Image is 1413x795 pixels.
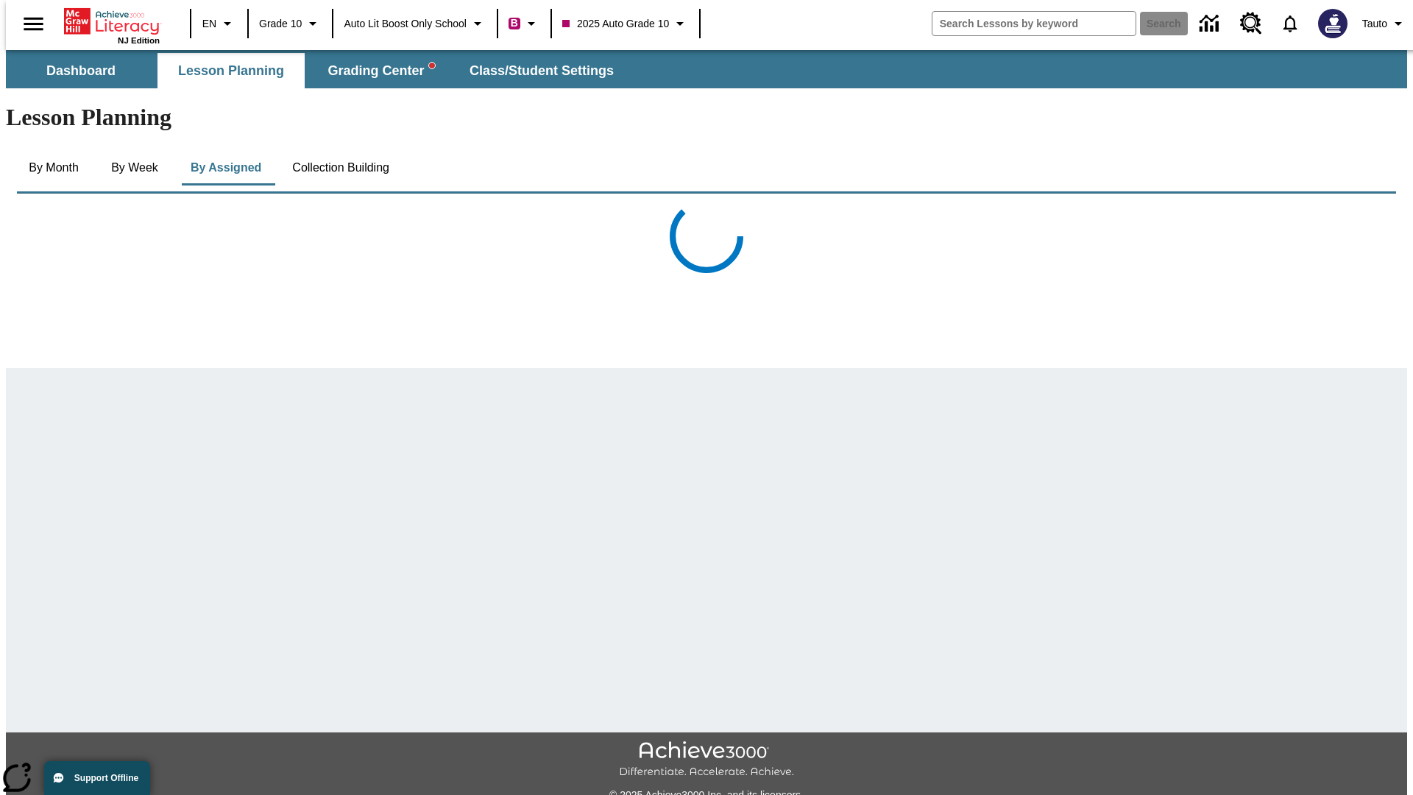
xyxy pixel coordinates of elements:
[1271,4,1309,43] a: Notifications
[470,63,614,79] span: Class/Student Settings
[202,16,216,32] span: EN
[118,36,160,45] span: NJ Edition
[458,53,626,88] button: Class/Student Settings
[74,773,138,783] span: Support Offline
[1231,4,1271,43] a: Resource Center, Will open in new tab
[308,53,455,88] button: Grading Center
[64,7,160,36] a: Home
[1318,9,1348,38] img: Avatar
[7,53,155,88] button: Dashboard
[259,16,302,32] span: Grade 10
[253,10,327,37] button: Grade: Grade 10, Select a grade
[6,104,1407,131] h1: Lesson Planning
[1356,10,1413,37] button: Profile/Settings
[1362,16,1387,32] span: Tauto
[280,150,401,185] button: Collection Building
[503,10,546,37] button: Boost Class color is violet red. Change class color
[556,10,695,37] button: Class: 2025 Auto Grade 10, Select your class
[64,5,160,45] div: Home
[6,50,1407,88] div: SubNavbar
[179,150,273,185] button: By Assigned
[6,53,627,88] div: SubNavbar
[17,150,91,185] button: By Month
[44,761,150,795] button: Support Offline
[12,2,55,46] button: Open side menu
[511,14,518,32] span: B
[619,741,794,779] img: Achieve3000 Differentiate Accelerate Achieve
[46,63,116,79] span: Dashboard
[1191,4,1231,44] a: Data Center
[178,63,284,79] span: Lesson Planning
[157,53,305,88] button: Lesson Planning
[932,12,1136,35] input: search field
[429,63,435,68] svg: writing assistant alert
[98,150,171,185] button: By Week
[344,16,467,32] span: Auto Lit Boost only School
[562,16,669,32] span: 2025 Auto Grade 10
[1309,4,1356,43] button: Select a new avatar
[196,10,243,37] button: Language: EN, Select a language
[327,63,434,79] span: Grading Center
[338,10,492,37] button: School: Auto Lit Boost only School, Select your school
